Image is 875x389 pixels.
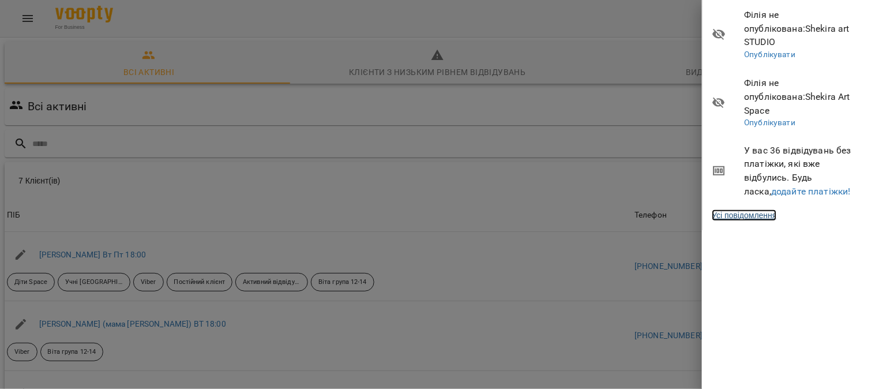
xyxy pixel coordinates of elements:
[745,76,866,117] span: Філія не опублікована : Shekira Art Space
[745,50,796,59] a: Опублікувати
[772,186,851,197] a: додайте платіжки!
[745,8,866,49] span: Філія не опублікована : Shekira art STUDIO
[712,210,777,221] a: Усі повідомлення
[745,118,796,127] a: Опублікувати
[745,144,866,198] span: У вас 36 відвідувань без платіжки, які вже відбулись. Будь ласка,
